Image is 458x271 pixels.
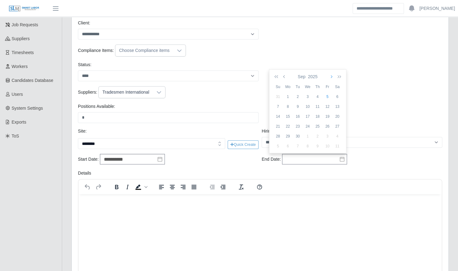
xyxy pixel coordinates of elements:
[283,124,293,129] div: 22
[323,121,332,131] td: 2025-09-26
[262,156,281,163] label: End Date:
[12,36,30,41] span: Suppliers
[332,124,342,129] div: 27
[313,133,323,139] div: 2
[283,143,293,149] div: 6
[293,104,303,109] div: 9
[167,183,178,191] button: Align center
[332,131,342,141] td: 2025-10-04
[323,112,332,121] td: 2025-09-19
[303,104,313,109] div: 10
[9,5,40,12] img: SLM Logo
[12,22,38,27] span: Job Requests
[293,133,303,139] div: 30
[323,143,332,149] div: 10
[293,94,303,100] div: 2
[273,94,283,100] div: 31
[178,183,188,191] button: Align right
[133,183,148,191] div: Background color Black
[323,133,332,139] div: 3
[332,102,342,112] td: 2025-09-13
[273,102,283,112] td: 2025-09-07
[283,131,293,141] td: 2025-09-29
[303,82,313,92] th: We
[115,45,173,56] div: Choose Compliance items
[12,133,19,138] span: ToS
[283,133,293,139] div: 29
[273,143,283,149] div: 5
[99,87,153,98] div: Tradesmen International
[323,94,332,100] div: 5
[332,114,342,119] div: 20
[313,143,323,149] div: 9
[78,156,99,163] label: Start Date:
[332,133,342,139] div: 4
[293,102,303,112] td: 2025-09-09
[293,131,303,141] td: 2025-09-30
[313,92,323,102] td: 2025-09-04
[293,114,303,119] div: 16
[228,140,259,149] button: Quick Create
[313,112,323,121] td: 2025-09-18
[273,141,283,151] td: 2025-10-05
[78,128,87,134] label: Site:
[323,82,332,92] th: Fr
[12,106,43,111] span: System Settings
[78,103,115,110] label: Positions Available:
[12,78,54,83] span: Candidates Database
[293,141,303,151] td: 2025-10-07
[303,102,313,112] td: 2025-09-10
[313,121,323,131] td: 2025-09-25
[303,114,313,119] div: 17
[323,92,332,102] td: 2025-09-05
[303,141,313,151] td: 2025-10-08
[303,131,313,141] td: 2025-10-01
[303,112,313,121] td: 2025-09-17
[78,170,91,176] label: Details
[12,50,34,55] span: Timesheets
[313,104,323,109] div: 11
[303,94,313,100] div: 3
[419,5,455,12] a: [PERSON_NAME]
[283,121,293,131] td: 2025-09-22
[313,82,323,92] th: Th
[78,20,90,26] label: Client:
[303,124,313,129] div: 24
[78,61,92,68] label: Status:
[262,128,293,134] label: Hiring Manager:
[303,143,313,149] div: 8
[93,183,104,191] button: Redo
[283,94,293,100] div: 1
[293,112,303,121] td: 2025-09-16
[273,124,283,129] div: 21
[303,121,313,131] td: 2025-09-24
[283,104,293,109] div: 8
[12,64,28,69] span: Workers
[303,92,313,102] td: 2025-09-03
[293,143,303,149] div: 7
[323,104,332,109] div: 12
[207,183,217,191] button: Decrease indent
[323,141,332,151] td: 2025-10-10
[293,124,303,129] div: 23
[323,131,332,141] td: 2025-10-03
[332,82,342,92] th: Sa
[122,183,133,191] button: Italic
[273,121,283,131] td: 2025-09-21
[293,121,303,131] td: 2025-09-23
[111,183,122,191] button: Bold
[323,124,332,129] div: 26
[313,102,323,112] td: 2025-09-11
[78,47,114,54] label: Compliance Items:
[332,143,342,149] div: 11
[283,114,293,119] div: 15
[273,112,283,121] td: 2025-09-14
[332,92,342,102] td: 2025-09-06
[313,124,323,129] div: 25
[82,183,93,191] button: Undo
[353,3,404,14] input: Search
[283,82,293,92] th: Mo
[236,183,246,191] button: Clear formatting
